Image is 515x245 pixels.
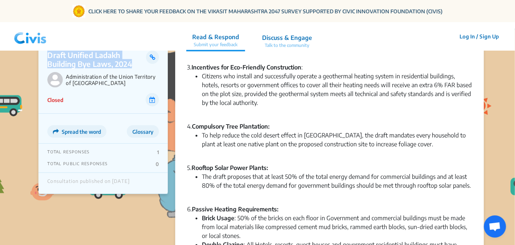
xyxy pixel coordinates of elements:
[202,131,472,149] li: To help reduce the cold desert effect in [GEOGRAPHIC_DATA], the draft mandates every household to...
[66,74,159,86] p: Administration of the Union Territory of [GEOGRAPHIC_DATA]
[192,41,239,48] p: Submit your feedback
[455,31,504,42] button: Log In / Sign Up
[47,51,146,68] p: Draft Unified Ladakh Building Bye Laws, 2024
[72,5,85,18] img: Gom Logo
[156,161,159,167] p: 0
[202,214,234,222] strong: Brick Usage
[187,113,472,131] div: 4.
[192,123,270,130] strong: Compulsory Tree Plantation:
[11,25,50,48] img: navlogo.png
[187,196,472,214] div: 6.
[132,129,153,135] span: Glossary
[192,205,278,213] strong: Passive Heating Requirements:
[47,161,108,167] p: TOTAL PUBLIC RESPONSES
[192,64,301,71] strong: Incentives for Eco-Friendly Construction
[88,7,443,15] a: CLICK HERE TO SHARE YOUR FEEDBACK ON THE VIKASIT MAHARASHTRA 2047 SURVEY SUPPORTED BY CIVIC INNOV...
[157,149,159,155] p: 1
[187,154,472,172] div: 5.
[47,178,129,188] div: Consultation published on [DATE]
[127,125,159,138] button: Glossary
[47,96,63,104] p: Closed
[202,72,472,107] li: Citizens who install and successfully operate a geothermal heating system in residential building...
[62,129,101,135] span: Spread the word
[202,172,472,190] li: The draft proposes that at least 50% of the total energy demand for commercial buildings and at l...
[262,42,312,49] p: Talk to the community
[192,164,268,171] strong: Rooftop Solar Power Plants:
[47,149,89,155] p: TOTAL RESPONSES
[262,33,312,42] p: Discuss & Engage
[192,33,239,41] p: Read & Respond
[47,125,106,138] button: Spread the word
[202,214,472,240] li: : 50% of the bricks on each floor in Government and commercial buildings must be made from local ...
[187,54,472,72] div: 3. :
[484,215,506,238] a: Open chat
[47,72,63,88] img: Administration of the Union Territory of Ladakh logo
